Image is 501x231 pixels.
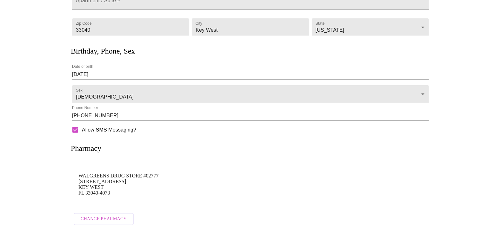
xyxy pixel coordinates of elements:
[312,18,429,36] div: [US_STATE]
[81,215,127,223] span: Change Pharmacy
[82,126,136,134] span: Allow SMS Messaging?
[74,213,134,225] button: Change Pharmacy
[78,173,423,196] p: WALGREENS DRUG STORE #02777 [STREET_ADDRESS] KEY WEST FL 33040-4073
[71,144,101,153] h3: Pharmacy
[72,65,93,69] label: Date of birth
[72,106,98,110] label: Phone Number
[72,85,429,103] div: [DEMOGRAPHIC_DATA]
[71,47,135,55] h3: Birthday, Phone, Sex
